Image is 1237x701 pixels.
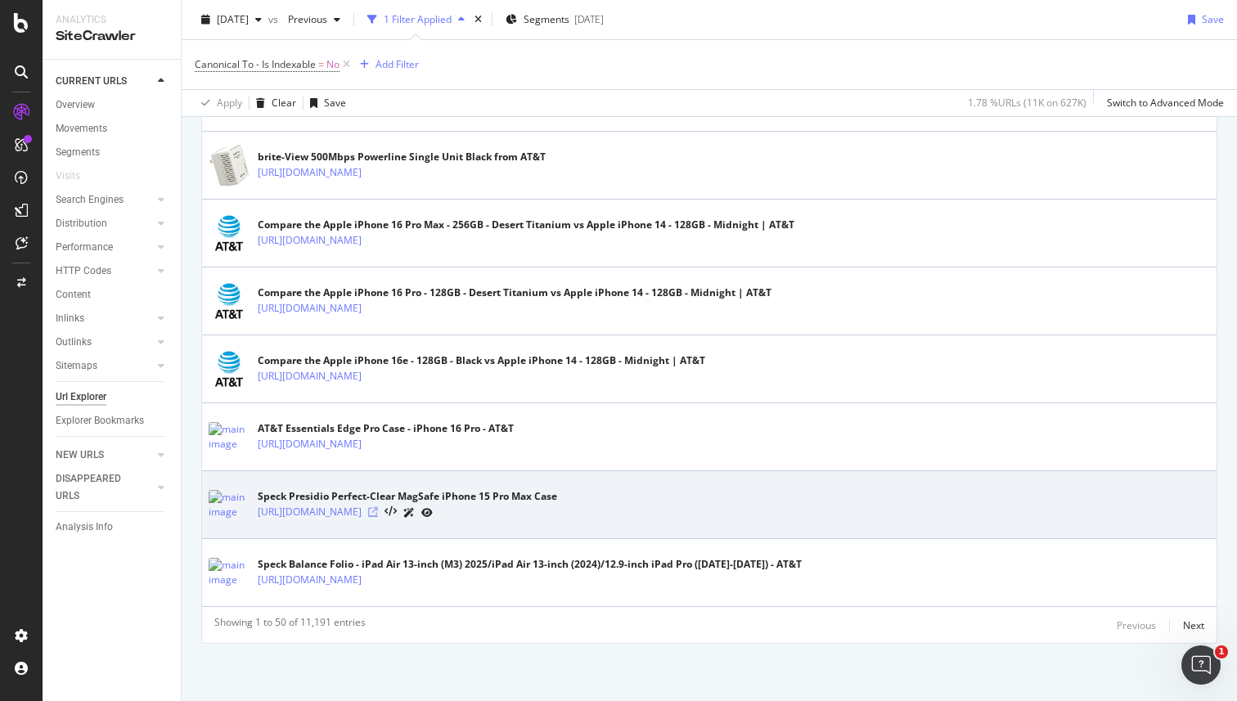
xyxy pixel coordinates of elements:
[56,412,169,429] a: Explorer Bookmarks
[56,13,168,27] div: Analytics
[258,285,771,300] div: Compare the Apple iPhone 16 Pro - 128GB - Desert Titanium vs Apple iPhone 14 - 128GB - Midnight |...
[56,120,107,137] div: Movements
[403,504,415,521] a: AI Url Details
[209,490,250,519] img: main image
[56,215,107,232] div: Distribution
[258,353,705,368] div: Compare the Apple iPhone 16e - 128GB - Black vs Apple iPhone 14 - 128GB - Midnight | AT&T
[56,286,91,303] div: Content
[376,57,419,71] div: Add Filter
[258,150,546,164] div: brite-View 500Mbps Powerline Single Unit Black from AT&T
[258,504,362,520] a: [URL][DOMAIN_NAME]
[56,168,97,185] a: Visits
[258,489,557,504] div: Speck Presidio Perfect-Clear MagSafe iPhone 15 Pro Max Case
[471,11,485,28] div: times
[56,334,153,351] a: Outlinks
[56,519,113,536] div: Analysis Info
[272,96,296,110] div: Clear
[361,7,471,33] button: 1 Filter Applied
[56,263,153,280] a: HTTP Codes
[56,73,153,90] a: CURRENT URLS
[258,421,514,436] div: AT&T Essentials Edge Pro Case - iPhone 16 Pro - AT&T
[209,213,250,254] img: main image
[56,412,144,429] div: Explorer Bookmarks
[56,357,153,375] a: Sitemaps
[258,572,362,588] a: [URL][DOMAIN_NAME]
[1117,615,1156,635] button: Previous
[258,232,362,249] a: [URL][DOMAIN_NAME]
[258,300,362,317] a: [URL][DOMAIN_NAME]
[258,218,794,232] div: Compare the Apple iPhone 16 Pro Max - 256GB - Desert Titanium vs Apple iPhone 14 - 128GB - Midnig...
[1202,12,1224,26] div: Save
[56,334,92,351] div: Outlinks
[524,12,569,26] span: Segments
[209,281,250,321] img: main image
[499,7,610,33] button: Segments[DATE]
[258,164,362,181] a: [URL][DOMAIN_NAME]
[56,239,113,256] div: Performance
[968,96,1086,110] div: 1.78 % URLs ( 11K on 627K )
[56,73,127,90] div: CURRENT URLS
[56,357,97,375] div: Sitemaps
[209,348,250,389] img: main image
[209,422,250,452] img: main image
[1183,615,1204,635] button: Next
[258,557,802,572] div: Speck Balance Folio - iPad Air 13-inch (M3) 2025/iPad Air 13-inch (2024)/12.9-inch iPad Pro ([DAT...
[195,7,268,33] button: [DATE]
[56,191,153,209] a: Search Engines
[56,215,153,232] a: Distribution
[56,120,169,137] a: Movements
[56,447,104,464] div: NEW URLS
[195,90,242,116] button: Apply
[268,12,281,26] span: vs
[353,55,419,74] button: Add Filter
[209,143,250,187] img: main image
[56,310,84,327] div: Inlinks
[56,447,153,464] a: NEW URLS
[368,507,378,517] a: Visit Online Page
[56,470,138,505] div: DISAPPEARED URLS
[56,144,100,161] div: Segments
[304,90,346,116] button: Save
[56,27,168,46] div: SiteCrawler
[281,7,347,33] button: Previous
[1181,7,1224,33] button: Save
[1117,618,1156,632] div: Previous
[281,12,327,26] span: Previous
[1183,618,1204,632] div: Next
[56,519,169,536] a: Analysis Info
[214,615,366,635] div: Showing 1 to 50 of 11,191 entries
[56,239,153,256] a: Performance
[384,12,452,26] div: 1 Filter Applied
[56,144,169,161] a: Segments
[195,57,316,71] span: Canonical To - Is Indexable
[56,286,169,303] a: Content
[56,310,153,327] a: Inlinks
[209,558,250,587] img: main image
[217,96,242,110] div: Apply
[56,168,80,185] div: Visits
[1107,96,1224,110] div: Switch to Advanced Mode
[385,506,397,518] button: View HTML Source
[56,263,111,280] div: HTTP Codes
[318,57,324,71] span: =
[326,53,340,76] span: No
[1100,90,1224,116] button: Switch to Advanced Mode
[56,470,153,505] a: DISAPPEARED URLS
[258,368,362,384] a: [URL][DOMAIN_NAME]
[56,97,95,114] div: Overview
[1181,645,1221,685] iframe: Intercom live chat
[56,389,106,406] div: Url Explorer
[56,389,169,406] a: Url Explorer
[56,97,169,114] a: Overview
[56,191,124,209] div: Search Engines
[421,504,433,521] a: URL Inspection
[1215,645,1228,658] span: 1
[324,96,346,110] div: Save
[217,12,249,26] span: 2025 Aug. 24th
[250,90,296,116] button: Clear
[574,12,604,26] div: [DATE]
[258,436,362,452] a: [URL][DOMAIN_NAME]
